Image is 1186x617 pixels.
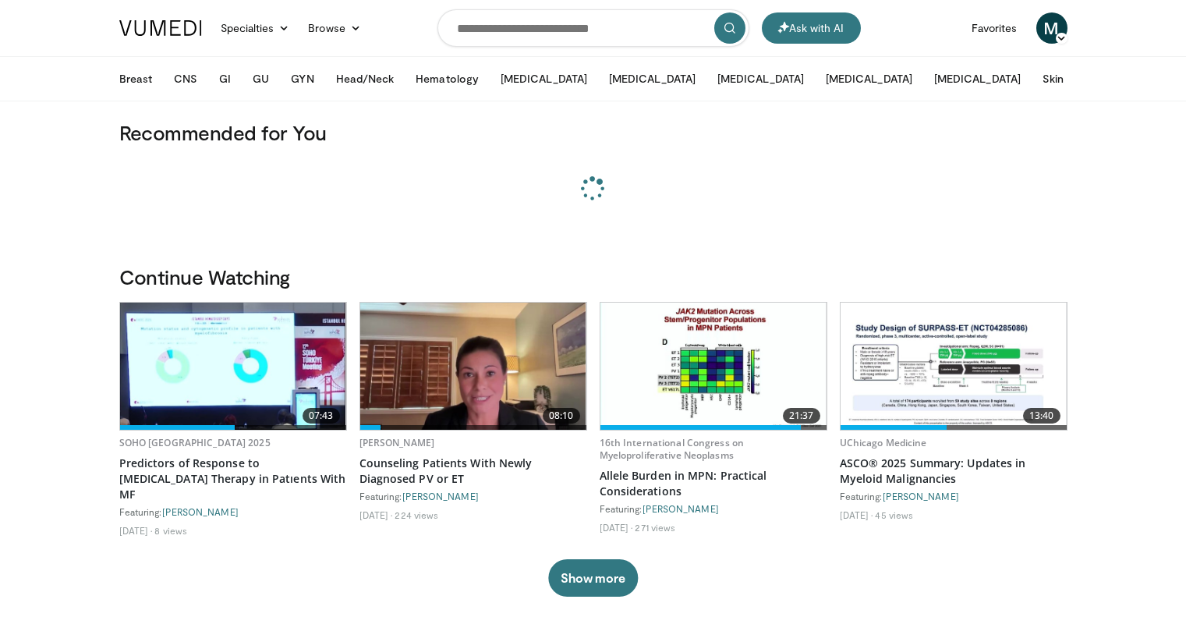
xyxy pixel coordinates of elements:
h3: Continue Watching [119,264,1067,289]
li: [DATE] [359,509,393,521]
a: 07:43 [120,303,346,430]
li: 45 views [875,509,913,521]
div: Featuring: [119,505,347,518]
h3: Recommended for You [119,120,1067,145]
a: 21:37 [600,303,827,430]
a: [PERSON_NAME] [402,491,479,502]
button: [MEDICAL_DATA] [708,63,813,94]
button: CNS [165,63,207,94]
button: [MEDICAL_DATA] [925,63,1030,94]
button: Ask with AI [762,12,861,44]
div: Featuring: [840,490,1067,502]
button: Show more [548,559,638,597]
a: 16th International Congress on Myeloproliferative Neoplasms [600,436,745,462]
button: Breast [110,63,161,94]
a: [PERSON_NAME] [883,491,959,502]
a: Browse [299,12,370,44]
div: Featuring: [600,502,827,515]
div: Featuring: [359,490,587,502]
a: [PERSON_NAME] [359,436,435,449]
button: GI [210,63,240,94]
li: [DATE] [840,509,873,521]
a: SOHO [GEOGRAPHIC_DATA] 2025 [119,436,271,449]
span: 21:37 [783,408,820,424]
span: 08:10 [543,408,580,424]
a: Predictors of Response to [MEDICAL_DATA] Therapy in Patıents With MF [119,456,347,502]
a: ASCO® 2025 Summary: Updates in Myeloid Malignancies [840,456,1067,487]
li: [DATE] [600,521,633,534]
img: 14bf64af-2ea2-4a62-8886-837b1117568a.620x360_q85_upscale.jpg [600,303,827,430]
button: Head/Neck [327,63,404,94]
li: 271 views [635,521,675,534]
input: Search topics, interventions [437,9,749,47]
button: Hematology [406,63,488,94]
a: 13:40 [841,303,1067,430]
a: [PERSON_NAME] [643,503,719,514]
img: c8fcd5ff-8fb6-4a13-ab12-b1d4bba90c82.620x360_q85_upscale.jpg [360,303,586,430]
button: [MEDICAL_DATA] [491,63,597,94]
button: GU [243,63,278,94]
span: 07:43 [303,408,340,424]
a: [PERSON_NAME] [162,506,239,517]
li: 8 views [154,524,187,537]
button: GYN [281,63,323,94]
a: M [1036,12,1067,44]
li: [DATE] [119,524,153,537]
button: Skin [1033,63,1073,94]
a: Specialties [211,12,299,44]
a: UChicago Medicine [840,436,927,449]
button: [MEDICAL_DATA] [600,63,705,94]
img: a5677471-7290-41ee-ad0b-c595f416dd6e.620x360_q85_upscale.jpg [841,303,1067,430]
span: 13:40 [1023,408,1060,424]
button: [MEDICAL_DATA] [816,63,922,94]
a: Favorites [962,12,1027,44]
a: Allele Burden in MPN: Practical Considerations [600,468,827,499]
img: f1f9519f-9ac0-47c4-9745-3e800152c79d.620x360_q85_upscale.jpg [120,303,346,430]
a: Counseling Patients With Newly Diagnosed PV or ET [359,456,587,487]
img: VuMedi Logo [119,20,202,36]
a: 08:10 [360,303,586,430]
li: 224 views [395,509,438,521]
